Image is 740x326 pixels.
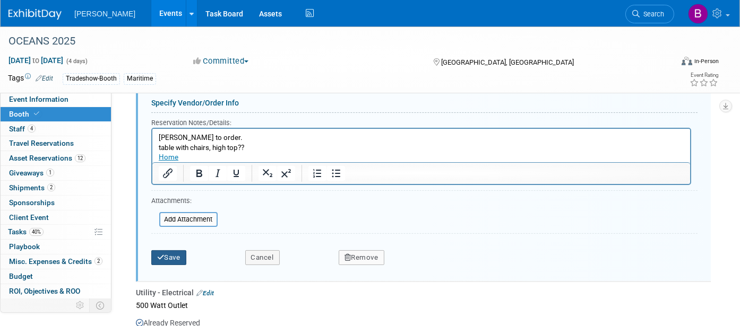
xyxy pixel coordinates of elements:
button: Committed [190,56,253,67]
a: Client Event [1,210,111,225]
span: [DATE] [DATE] [8,56,64,65]
button: Cancel [245,250,280,265]
a: Edit [36,75,53,82]
span: ROI, Objectives & ROO [9,287,80,295]
span: Giveaways [9,169,54,177]
div: In-Person [694,57,719,65]
span: Shipments [9,183,55,192]
button: Save [151,250,186,265]
span: (4 days) [65,58,88,65]
span: Tasks [8,227,44,236]
span: 2 [94,257,102,265]
td: Tags [8,73,53,85]
span: 2 [47,183,55,191]
span: Playbook [9,242,40,251]
a: Asset Reservations12 [1,151,111,165]
div: Event Format [614,55,719,71]
div: Attachments: [151,196,218,208]
span: [PERSON_NAME] [74,10,135,18]
span: Asset Reservations [9,154,85,162]
span: Staff [9,125,36,133]
a: Budget [1,269,111,284]
button: Bullet list [327,166,345,181]
span: 40% [29,228,44,236]
body: Rich Text Area. Press ALT-0 for help. [6,4,532,34]
div: OCEANS 2025 [5,32,658,51]
span: Search [640,10,664,18]
a: Sponsorships [1,196,111,210]
button: Subscript [259,166,277,181]
span: 12 [75,154,85,162]
a: Staff4 [1,122,111,136]
span: Travel Reservations [9,139,74,147]
img: Buse Onen [688,4,708,24]
button: Remove [339,250,384,265]
span: Sponsorships [9,198,55,207]
a: ROI, Objectives & ROO [1,284,111,298]
td: Personalize Event Tab Strip [71,298,90,312]
button: Bold [190,166,208,181]
a: Booth [1,107,111,121]
span: Misc. Expenses & Credits [9,257,102,266]
span: to [31,56,41,65]
i: Booth reservation complete [34,111,39,117]
button: Italic [209,166,227,181]
a: Edit [196,289,214,297]
div: Tradeshow-Booth [63,73,120,84]
button: Superscript [277,166,295,181]
a: Search [625,5,674,23]
div: Event Rating [690,73,718,78]
p: [PERSON_NAME] to order. table with chairs, high top?? [6,4,532,34]
div: Maritime [124,73,156,84]
span: 4 [28,125,36,133]
span: Event Information [9,95,68,103]
a: Specify Vendor/Order Info [151,99,239,107]
div: 500 Watt Outlet [136,298,711,312]
button: Underline [227,166,245,181]
span: 1 [46,169,54,177]
span: [GEOGRAPHIC_DATA], [GEOGRAPHIC_DATA] [441,58,574,66]
div: Reservation Notes/Details: [151,117,691,128]
span: Budget [9,272,33,280]
div: Utility - Electrical [136,287,711,298]
img: Format-Inperson.png [682,57,692,65]
a: Home [6,24,26,32]
a: Shipments2 [1,181,111,195]
td: Toggle Event Tabs [90,298,111,312]
a: Misc. Expenses & Credits2 [1,254,111,269]
a: Giveaways1 [1,166,111,180]
button: Insert/edit link [159,166,177,181]
a: Tasks40% [1,225,111,239]
span: Client Event [9,213,49,222]
iframe: Rich Text Area [152,129,690,162]
img: ExhibitDay [8,9,62,20]
a: Travel Reservations [1,136,111,151]
a: Event Information [1,92,111,107]
a: Playbook [1,240,111,254]
button: Numbered list [308,166,326,181]
span: Booth [9,110,41,118]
